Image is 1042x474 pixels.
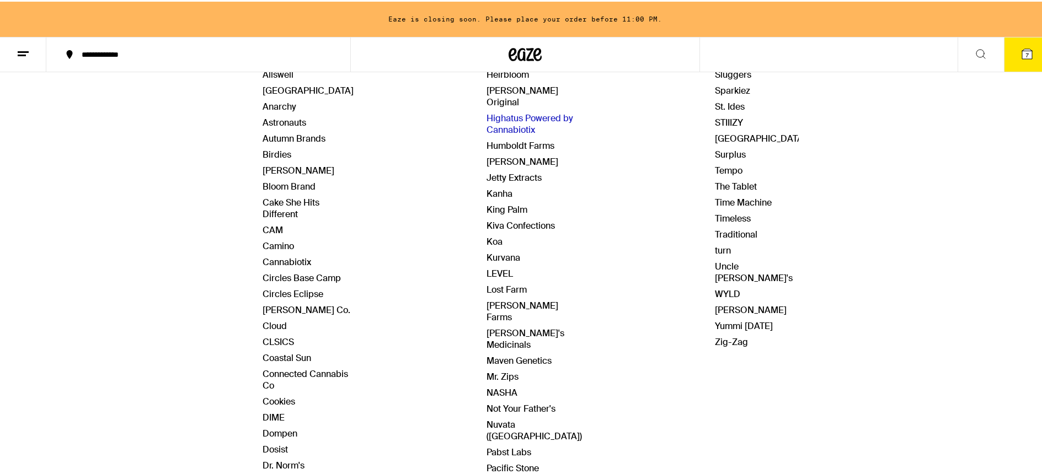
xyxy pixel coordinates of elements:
[263,319,287,330] a: Cloud
[263,367,348,390] a: Connected Cannabis Co
[715,287,740,298] a: WYLD
[487,266,513,278] a: LEVEL
[487,326,564,349] a: [PERSON_NAME]'s Medicinals
[487,202,527,214] a: King Palm
[487,234,503,246] a: Koa
[715,147,746,159] a: Surplus
[263,239,294,250] a: Camino
[263,458,304,470] a: Dr. Norm's
[263,99,296,111] a: Anarchy
[715,211,751,223] a: Timeless
[263,223,283,234] a: CAM
[487,401,555,413] a: Not Your Father's
[715,99,745,111] a: St. Ides
[715,259,793,282] a: Uncle [PERSON_NAME]'s
[263,163,334,175] a: [PERSON_NAME]
[715,163,742,175] a: Tempo
[487,138,554,150] a: Humboldt Farms
[263,195,319,218] a: Cake She Hits Different
[487,67,529,79] a: Heirbloom
[7,8,79,17] span: Hi. Need any help?
[263,287,323,298] a: Circles Eclipse
[263,83,354,95] a: [GEOGRAPHIC_DATA]
[487,298,558,321] a: [PERSON_NAME] Farms
[487,445,531,456] a: Pabst Labs
[715,319,773,330] a: Yummi [DATE]
[263,179,316,191] a: Bloom Brand
[715,115,743,127] a: STIIIZY
[487,353,552,365] a: Maven Genetics
[263,147,291,159] a: Birdies
[263,394,295,406] a: Cookies
[487,111,573,134] a: Highatus Powered by Cannabiotix
[487,186,512,198] a: Kanha
[487,369,519,381] a: Mr. Zips
[487,83,558,106] a: [PERSON_NAME] Original
[487,170,542,182] a: Jetty Extracts
[715,195,772,207] a: Time Machine
[487,250,520,262] a: Kurvana
[715,335,748,346] a: Zig-Zag
[715,67,751,79] a: Sluggers
[715,227,757,239] a: Traditional
[1025,50,1029,57] span: 7
[715,243,731,255] a: turn
[263,351,311,362] a: Coastal Sun
[487,218,555,230] a: Kiva Confections
[263,131,325,143] a: Autumn Brands
[715,131,806,143] a: [GEOGRAPHIC_DATA]
[715,179,757,191] a: The Tablet
[263,67,293,79] a: Allswell
[487,417,582,440] a: Nuvata ([GEOGRAPHIC_DATA])
[487,282,527,294] a: Lost Farm
[487,154,558,166] a: [PERSON_NAME]
[263,271,341,282] a: Circles Base Camp
[263,255,311,266] a: Cannabiotix
[263,115,306,127] a: Astronauts
[715,303,787,314] a: [PERSON_NAME]
[263,335,294,346] a: CLSICS
[487,461,539,472] a: Pacific Stone
[715,83,750,95] a: Sparkiez
[263,410,285,422] a: DIME
[263,442,288,454] a: Dosist
[263,303,350,314] a: [PERSON_NAME] Co.
[263,426,297,438] a: Dompen
[487,385,517,397] a: NASHA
